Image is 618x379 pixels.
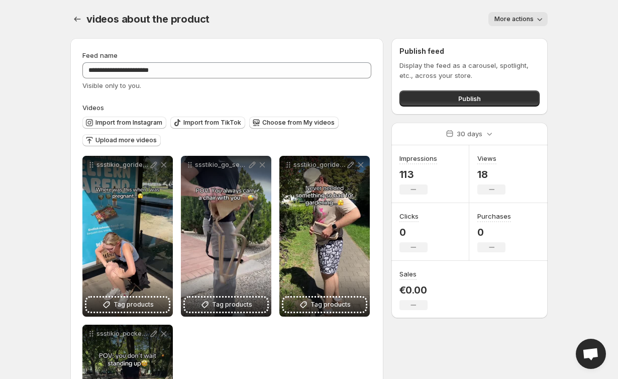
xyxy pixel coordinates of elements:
span: Tag products [114,300,154,310]
span: Tag products [212,300,252,310]
h3: Clicks [399,211,419,221]
p: 0 [399,226,428,238]
h2: Publish feed [399,46,540,56]
button: Import from TikTok [170,117,245,129]
div: ssstikio_goridecam_1757105372832Tag products [279,156,370,317]
p: ssstikio_go_seat_1757104528566 [195,161,247,169]
span: Import from Instagram [95,119,162,127]
button: Choose from My videos [249,117,339,129]
button: Tag products [86,298,169,312]
p: 0 [477,226,511,238]
a: Open chat [576,339,606,369]
span: Feed name [82,51,118,59]
span: videos about the product [86,13,210,25]
button: Tag products [283,298,366,312]
span: Choose from My videos [262,119,335,127]
div: ssstikio_go_seat_1757104528566Tag products [181,156,271,317]
button: Import from Instagram [82,117,166,129]
h3: Impressions [399,153,437,163]
p: ssstikio_goridecam_1757105434745 [96,161,149,169]
h3: Sales [399,269,417,279]
div: ssstikio_goridecam_1757105434745Tag products [82,156,173,317]
span: Import from TikTok [183,119,241,127]
span: Tag products [311,300,351,310]
button: Settings [70,12,84,26]
button: Upload more videos [82,134,161,146]
p: ssstikio_pocketchair_1757104799280 [96,330,149,338]
p: 113 [399,168,437,180]
p: Display the feed as a carousel, spotlight, etc., across your store. [399,60,540,80]
h3: Purchases [477,211,511,221]
button: Publish [399,90,540,107]
span: Upload more videos [95,136,157,144]
p: €0.00 [399,284,428,296]
p: 30 days [457,129,482,139]
h3: Views [477,153,496,163]
span: More actions [494,15,534,23]
button: More actions [488,12,548,26]
span: Visible only to you. [82,81,141,89]
p: ssstikio_goridecam_1757105372832 [293,161,346,169]
span: Videos [82,104,104,112]
button: Tag products [185,298,267,312]
p: 18 [477,168,505,180]
span: Publish [458,93,481,104]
